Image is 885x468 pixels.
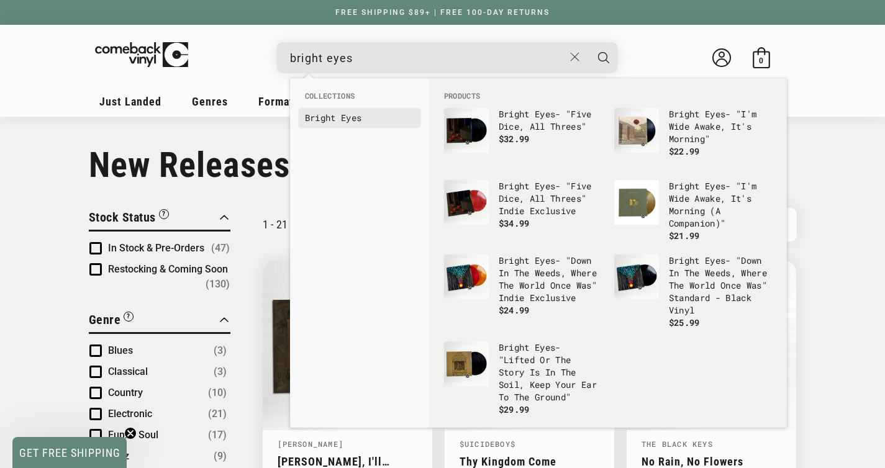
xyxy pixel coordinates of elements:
a: Bright Eyes - "Down In The Weeds, Where The World Once Was" Indie Exclusive Bright Eyes- "Down In... [444,254,602,317]
span: Genres [192,95,228,108]
a: Bright Eyes - "I'm Wide Awake, It's Morning" Bright Eyes- "I'm Wide Awake, It's Morning" $22.99 [614,108,772,168]
a: $uicideboy$ [460,439,515,449]
li: Collections [299,91,420,108]
b: Eyes [535,180,555,192]
b: Bright [669,254,700,266]
li: products: Bright Eyes - "Five Dice, All Threes" Indie Exclusive [438,174,608,246]
div: Search [276,42,618,73]
span: Genre [89,312,121,327]
span: Classical [108,366,148,377]
span: Formats [258,95,299,108]
img: Bright Eyes - "I'm Wide Awake, It's Morning" [614,108,659,153]
span: 0 [759,56,763,65]
b: Bright [499,341,530,353]
input: When autocomplete results are available use up and down arrows to review and enter to select [290,45,564,71]
span: $32.99 [499,133,530,145]
a: Bright Eyes - "Lifted Or The Story Is In The Soil, Keep Your Ear To The Ground" Bright Eyes- "Lif... [444,341,602,416]
a: Bright Eyes - "Five Dice, All Threes" Bright Eyes- "Five Dice, All Threes" $32.99 [444,108,602,168]
div: Products [429,78,787,428]
p: - "I'm Wide Awake, It's Morning (A Companion)" [669,180,772,230]
a: The Black Keys [642,439,713,449]
li: products: Bright Eyes - "Down In The Weeds, Where The World Once Was" Standard - Black Vinyl [608,248,778,335]
a: Bright Eyes - "Five Dice, All Threes" Indie Exclusive Bright Eyes- "Five Dice, All Threes" Indie ... [444,180,602,240]
p: - "Down In The Weeds, Where The World Once Was" Standard - Black Vinyl [669,254,772,317]
button: Close [563,43,586,71]
h1: New Releases [89,145,797,186]
li: products: Bright Eyes - "I'm Wide Awake, It's Morning" [608,102,778,174]
li: products: Bright Eyes - "Five Dice, All Threes" [438,102,608,174]
div: Collections [290,78,429,134]
span: $22.99 [669,145,700,157]
a: No Rain, No Flowers [642,455,781,468]
span: Number of products: (10) [208,385,227,400]
b: Eyes [535,341,555,353]
button: Close teaser [124,427,137,439]
b: Eyes [535,254,555,266]
span: Country [108,387,143,398]
span: $34.99 [499,217,530,229]
b: Eyes [705,254,725,266]
span: $29.99 [499,403,530,415]
a: [PERSON_NAME] [278,439,344,449]
b: Bright [499,108,530,120]
span: $21.99 [669,230,700,241]
img: Bright Eyes - "Down In The Weeds, Where The World Once Was" Indie Exclusive [444,254,489,299]
span: Number of products: (21) [208,407,227,421]
li: Products [438,91,778,102]
a: Bright Eyes - "I'm Wide Awake, It's Morning (A Companion)" Bright Eyes- "I'm Wide Awake, It's Mor... [614,180,772,242]
button: Filter by Stock Status [89,208,169,230]
a: [PERSON_NAME], I'll Always Love You [278,455,417,468]
span: Number of products: (17) [208,428,227,443]
span: Number of products: (3) [214,364,227,379]
span: Electronic [108,408,152,420]
b: Bright [669,180,700,192]
a: Thy Kingdom Come [460,455,599,468]
img: Bright Eyes - "Five Dice, All Threes" [444,108,489,153]
span: Just Landed [99,95,161,108]
button: Search [588,42,619,73]
b: Bright [499,254,530,266]
img: Bright Eyes - "I'm Wide Awake, It's Morning (A Companion)" [614,180,659,225]
span: Number of products: (130) [206,277,230,292]
b: Bright [305,112,336,124]
div: GET FREE SHIPPINGClose teaser [12,437,127,468]
span: Blues [108,344,133,356]
span: Number of products: (47) [211,241,230,256]
a: Bright Eyes - "Down In The Weeds, Where The World Once Was" Standard - Black Vinyl Bright Eyes- "... [614,254,772,329]
span: Number of products: (9) [214,449,227,464]
a: Bright Eyes [305,112,414,124]
span: In Stock & Pre-Orders [108,242,204,254]
li: products: Bright Eyes - "Down In The Weeds, Where The World Once Was" Indie Exclusive [438,248,608,323]
span: Restocking & Coming Soon [108,263,228,275]
b: Bright [669,108,700,120]
b: Eyes [341,112,361,124]
span: Stock Status [89,210,156,225]
li: products: Bright Eyes - "Lifted Or The Story Is In The Soil, Keep Your Ear To The Ground" [438,335,608,422]
li: collections: Bright Eyes [299,108,420,128]
b: Eyes [535,108,555,120]
span: GET FREE SHIPPING [19,446,120,459]
span: $24.99 [499,304,530,316]
span: $25.99 [669,317,700,328]
span: Funk / Soul [108,429,158,441]
li: products: Bright Eyes - "I'm Wide Awake, It's Morning (A Companion)" [608,174,778,248]
p: - "Five Dice, All Threes" [499,108,602,133]
p: 1 - 21 of 177 products [263,218,364,231]
a: FREE SHIPPING $89+ | FREE 100-DAY RETURNS [323,8,562,17]
b: Eyes [705,180,725,192]
img: Bright Eyes - "Down In The Weeds, Where The World Once Was" Standard - Black Vinyl [614,254,659,299]
img: Bright Eyes - "Lifted Or The Story Is In The Soil, Keep Your Ear To The Ground" [444,341,489,386]
p: - "Down In The Weeds, Where The World Once Was" Indie Exclusive [499,254,602,304]
span: Number of products: (3) [214,343,227,358]
p: - "Lifted Or The Story Is In The Soil, Keep Your Ear To The Ground" [499,341,602,403]
img: Bright Eyes - "Five Dice, All Threes" Indie Exclusive [444,180,489,225]
b: Eyes [705,108,725,120]
p: - "I'm Wide Awake, It's Morning" [669,108,772,145]
p: - "Five Dice, All Threes" Indie Exclusive [499,180,602,217]
button: Filter by Genre [89,310,134,332]
b: Bright [499,180,530,192]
